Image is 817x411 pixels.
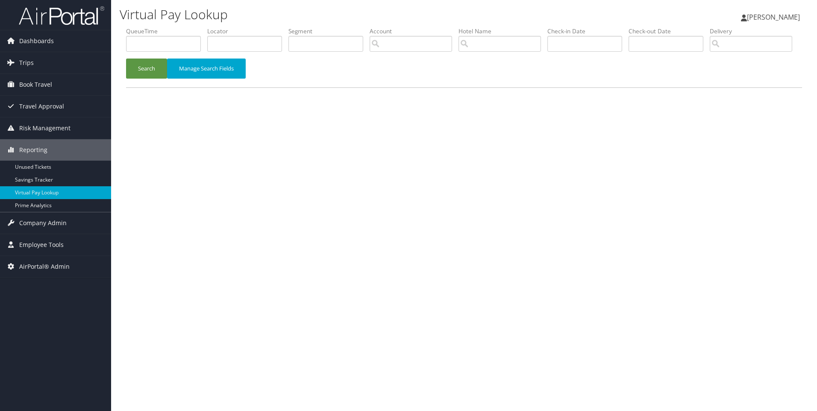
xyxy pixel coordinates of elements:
[710,27,799,35] label: Delivery
[19,96,64,117] span: Travel Approval
[741,4,808,30] a: [PERSON_NAME]
[629,27,710,35] label: Check-out Date
[458,27,547,35] label: Hotel Name
[547,27,629,35] label: Check-in Date
[19,256,70,277] span: AirPortal® Admin
[19,212,67,234] span: Company Admin
[19,74,52,95] span: Book Travel
[120,6,579,23] h1: Virtual Pay Lookup
[19,30,54,52] span: Dashboards
[126,27,207,35] label: QueueTime
[19,139,47,161] span: Reporting
[19,6,104,26] img: airportal-logo.png
[19,234,64,255] span: Employee Tools
[207,27,288,35] label: Locator
[19,52,34,73] span: Trips
[288,27,370,35] label: Segment
[126,59,167,79] button: Search
[19,117,71,139] span: Risk Management
[167,59,246,79] button: Manage Search Fields
[370,27,458,35] label: Account
[747,12,800,22] span: [PERSON_NAME]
